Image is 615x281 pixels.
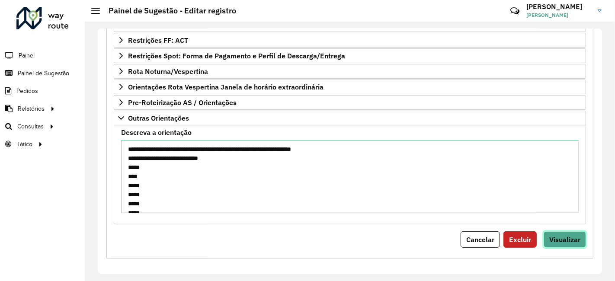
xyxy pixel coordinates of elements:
[114,111,586,125] a: Outras Orientações
[549,235,580,244] span: Visualizar
[466,235,494,244] span: Cancelar
[526,11,591,19] span: [PERSON_NAME]
[114,48,586,63] a: Restrições Spot: Forma de Pagamento e Perfil de Descarga/Entrega
[503,231,537,248] button: Excluir
[128,115,189,121] span: Outras Orientações
[128,83,324,90] span: Orientações Rota Vespertina Janela de horário extraordinária
[526,3,591,11] h3: [PERSON_NAME]
[16,140,32,149] span: Tático
[114,33,586,48] a: Restrições FF: ACT
[128,37,188,44] span: Restrições FF: ACT
[544,231,586,248] button: Visualizar
[19,51,35,60] span: Painel
[128,99,237,106] span: Pre-Roteirização AS / Orientações
[100,6,236,16] h2: Painel de Sugestão - Editar registro
[114,64,586,79] a: Rota Noturna/Vespertina
[114,80,586,94] a: Orientações Rota Vespertina Janela de horário extraordinária
[506,2,524,20] a: Contato Rápido
[17,122,44,131] span: Consultas
[114,95,586,110] a: Pre-Roteirização AS / Orientações
[114,125,586,224] div: Outras Orientações
[128,68,208,75] span: Rota Noturna/Vespertina
[121,127,192,137] label: Descreva a orientação
[128,52,345,59] span: Restrições Spot: Forma de Pagamento e Perfil de Descarga/Entrega
[18,104,45,113] span: Relatórios
[18,69,69,78] span: Painel de Sugestão
[16,86,38,96] span: Pedidos
[509,235,531,244] span: Excluir
[461,231,500,248] button: Cancelar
